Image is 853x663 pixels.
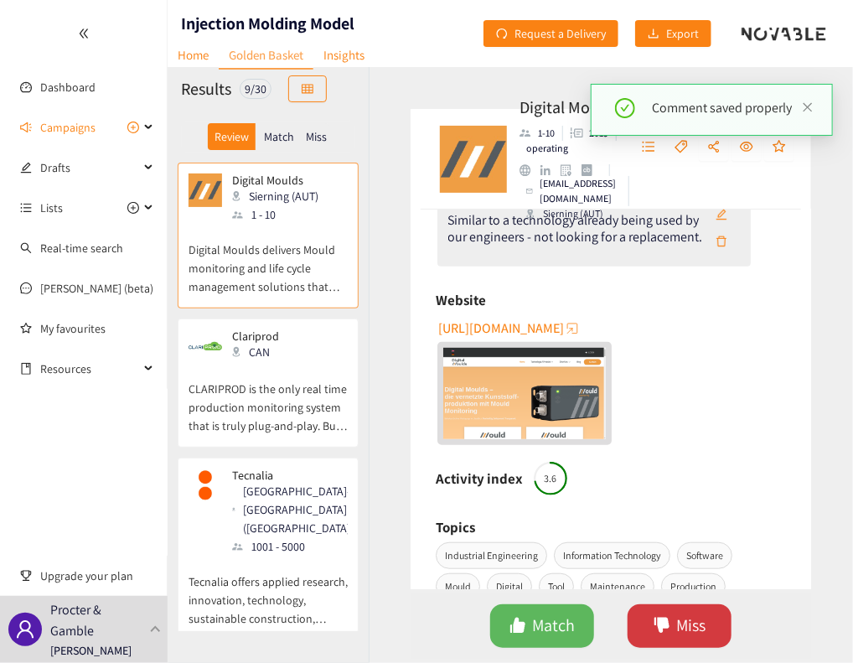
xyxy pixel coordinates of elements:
button: edit [703,202,740,229]
button: redoRequest a Delivery [483,20,618,47]
span: double-left [78,28,90,39]
a: website [443,348,606,439]
p: Tecnalia offers applied research, innovation, technology, sustainable construction, energy, envir... [189,556,348,628]
a: crunchbase [582,164,602,175]
span: Software [677,542,732,569]
span: trophy [20,570,32,582]
p: 2019 [590,126,609,141]
p: [PERSON_NAME] [50,641,132,660]
div: CAN [232,343,309,361]
span: Miss [677,613,706,639]
span: unordered-list [20,202,32,214]
p: Procter & Gamble [50,599,143,641]
div: 1001 - 5000 [232,537,358,556]
span: Lists [40,191,63,225]
img: Snapshot of the company's website [189,174,222,207]
p: operating [526,141,568,156]
a: Real-time search [40,241,123,256]
span: book [20,363,32,375]
span: like [509,617,526,636]
p: Match [264,130,294,143]
span: plus-circle [127,202,139,214]
img: Snapshot of the company's website [189,469,222,502]
div: Comment saved properly [652,98,812,118]
div: 1 - 10 [232,205,328,224]
span: download [648,28,659,41]
p: Tecnalia [232,469,348,482]
span: [URL][DOMAIN_NAME] [438,318,564,339]
h6: Topics [436,515,475,540]
button: delete [703,229,740,256]
button: [URL][DOMAIN_NAME] [438,315,581,342]
p: Miss [306,130,327,143]
span: sound [20,122,32,133]
button: dislikeMiss [628,604,732,648]
img: Company Logo [440,126,507,193]
div: Similar to a technology already being used by our engineers - not looking for a replacement. [448,212,704,246]
h6: Activity index [436,466,523,491]
img: Snapshot of the Company's website [443,348,606,439]
span: close [802,101,814,113]
span: Request a Delivery [514,24,606,43]
span: Production [661,573,726,600]
h6: Website [436,287,486,313]
span: Maintenance [581,573,654,600]
span: edit [20,162,32,174]
span: check-circle [615,98,635,118]
h2: Results [181,77,231,101]
span: Tool [539,573,574,600]
p: Review [215,130,249,143]
iframe: Chat Widget [769,583,853,663]
img: Snapshot of the company's website [189,329,222,363]
span: Digital [487,573,532,600]
span: Campaigns [40,111,96,144]
span: plus-circle [127,122,139,133]
span: dislike [654,617,670,636]
span: table [302,83,313,96]
a: Golden Basket [219,42,313,70]
span: Resources [40,352,139,386]
p: Digital Moulds delivers Mould monitoring and life cycle management solutions that help mould maki... [189,224,348,296]
div: Sierning (AUT) [232,187,328,205]
div: [GEOGRAPHIC_DATA]-[GEOGRAPHIC_DATA] ([GEOGRAPHIC_DATA]) [232,482,358,537]
p: 1-10 [539,126,556,141]
li: Founded in year [563,126,617,141]
span: Information Technology [554,542,670,569]
li: Employees [520,126,563,141]
button: table [288,75,327,102]
p: Digital Moulds [232,174,318,187]
a: My favourites [40,312,154,345]
span: redo [496,28,508,41]
a: linkedin [540,165,561,175]
span: Mould [436,573,480,600]
p: Clariprod [232,329,299,343]
span: Drafts [40,151,139,184]
p: [EMAIL_ADDRESS][DOMAIN_NAME] [540,176,621,206]
a: [PERSON_NAME] (beta) [40,281,153,296]
a: website [520,164,540,175]
span: user [15,619,35,640]
button: likeMatch [490,604,594,648]
span: edit [716,209,727,222]
a: google maps [561,164,582,177]
li: Status [520,141,568,156]
div: 9 / 30 [240,79,271,99]
p: CLARIPROD is the only real time production monitoring system that is truly plug-and-play. Built f... [189,363,348,435]
a: Insights [313,42,375,68]
h2: Digital Moulds [520,97,629,117]
span: Match [533,613,576,639]
a: Dashboard [40,80,96,95]
span: Export [666,24,699,43]
div: Sierning (AUT) [526,206,603,221]
span: delete [716,236,727,249]
button: downloadExport [635,20,711,47]
span: Industrial Engineering [436,542,547,569]
a: Home [168,42,219,68]
h1: Injection Molding Model [181,12,354,35]
span: 3.6 [534,474,567,484]
span: Upgrade your plan [40,559,154,593]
